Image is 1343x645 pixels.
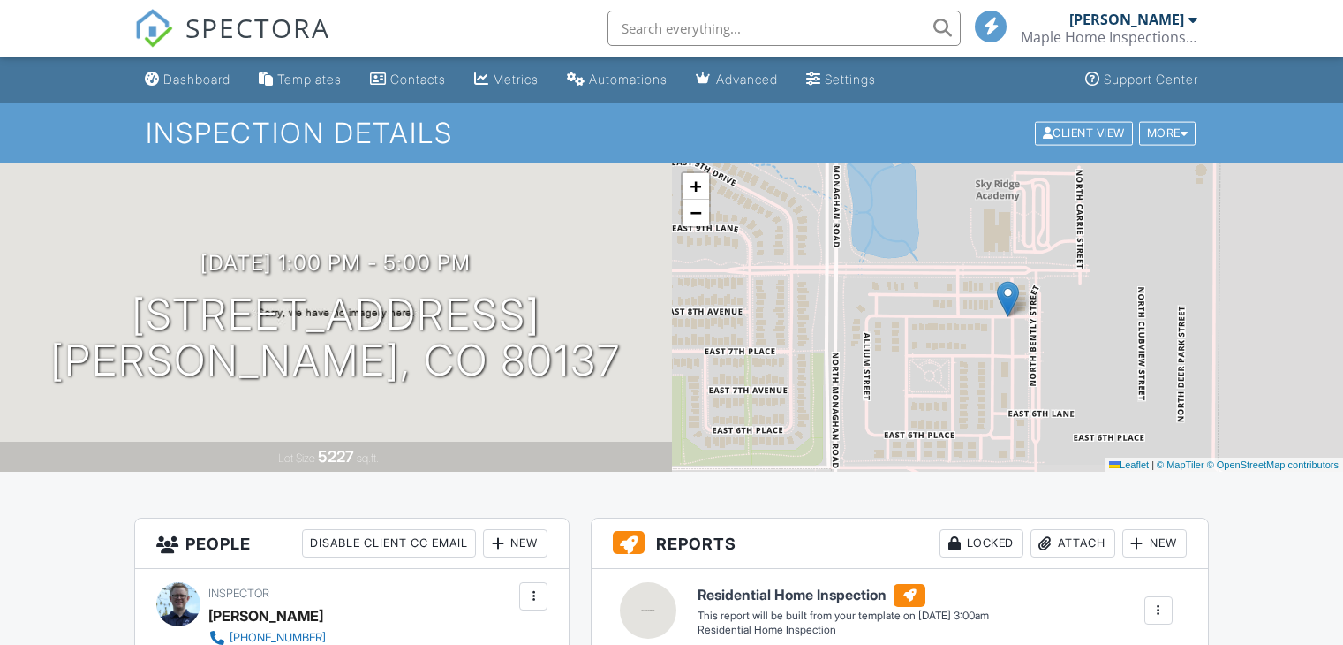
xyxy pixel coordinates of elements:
[939,529,1023,558] div: Locked
[825,72,876,87] div: Settings
[1021,28,1197,46] div: Maple Home Inspections, LLC
[163,72,230,87] div: Dashboard
[146,118,1197,148] h1: Inspection Details
[1109,459,1149,470] a: Leaflet
[683,200,709,226] a: Zoom out
[252,64,349,96] a: Templates
[1139,121,1196,145] div: More
[467,64,546,96] a: Metrics
[483,529,547,558] div: New
[698,609,989,623] div: This report will be built from your template on [DATE] 3:00am
[683,173,709,200] a: Zoom in
[134,9,173,48] img: The Best Home Inspection Software - Spectora
[200,251,471,275] h3: [DATE] 1:00 pm - 5:00 pm
[390,72,446,87] div: Contacts
[716,72,778,87] div: Advanced
[134,24,330,61] a: SPECTORA
[1122,529,1187,558] div: New
[592,519,1208,569] h3: Reports
[493,72,539,87] div: Metrics
[1207,459,1339,470] a: © OpenStreetMap contributors
[230,631,326,645] div: [PHONE_NUMBER]
[318,447,354,466] div: 5227
[277,72,342,87] div: Templates
[1151,459,1154,470] span: |
[302,529,476,558] div: Disable Client CC Email
[278,451,315,465] span: Lot Size
[690,175,701,197] span: +
[1078,64,1205,96] a: Support Center
[1069,11,1184,28] div: [PERSON_NAME]
[689,64,785,96] a: Advanced
[1030,529,1115,558] div: Attach
[698,584,989,607] h6: Residential Home Inspection
[357,451,379,465] span: sq.ft.
[208,603,323,629] div: [PERSON_NAME]
[1035,121,1133,145] div: Client View
[185,9,330,46] span: SPECTORA
[1033,125,1137,139] a: Client View
[589,72,668,87] div: Automations
[50,292,621,385] h1: [STREET_ADDRESS] [PERSON_NAME], CO 80137
[1157,459,1204,470] a: © MapTiler
[1104,72,1198,87] div: Support Center
[799,64,883,96] a: Settings
[208,587,269,600] span: Inspector
[698,623,989,638] div: Residential Home Inspection
[690,201,701,224] span: −
[997,281,1019,317] img: Marker
[138,64,238,96] a: Dashboard
[363,64,453,96] a: Contacts
[607,11,961,46] input: Search everything...
[560,64,675,96] a: Automations (Basic)
[135,519,569,569] h3: People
